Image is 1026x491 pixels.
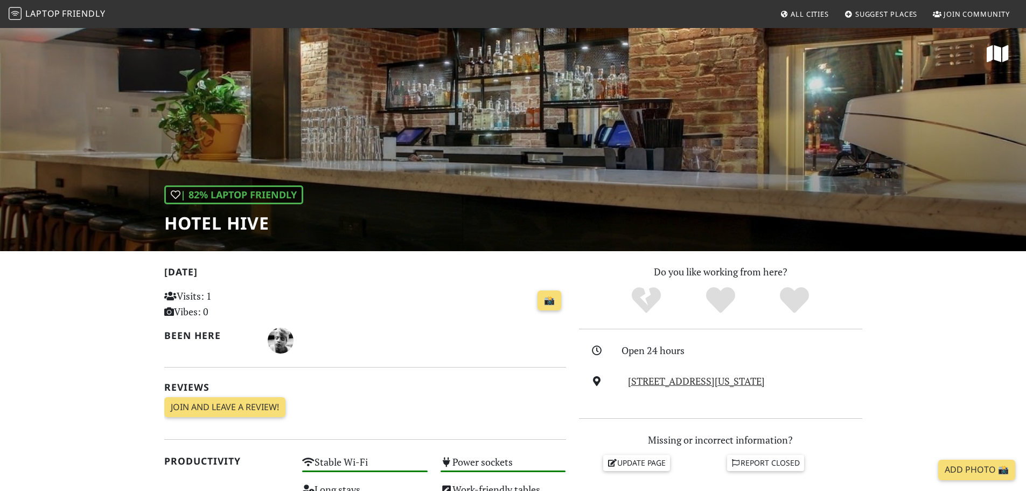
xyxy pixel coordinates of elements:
[579,432,862,448] p: Missing or incorrect information?
[164,266,566,282] h2: [DATE]
[164,330,255,341] h2: Been here
[296,453,434,481] div: Stable Wi-Fi
[628,375,765,388] a: [STREET_ADDRESS][US_STATE]
[164,213,303,233] h1: Hotel Hive
[268,333,294,346] span: Natalija Lazovic
[840,4,922,24] a: Suggest Places
[538,291,561,311] a: 📸
[434,453,573,481] div: Power sockets
[683,286,758,315] div: Yes
[603,455,670,471] a: Update page
[268,328,294,354] img: 867-natalija.jpg
[791,9,829,19] span: All Cities
[9,7,22,20] img: LaptopFriendly
[757,286,832,315] div: Definitely!
[944,9,1010,19] span: Join Community
[62,8,105,19] span: Friendly
[579,264,862,280] p: Do you like working from here?
[622,343,868,358] div: Open 24 hours
[929,4,1014,24] a: Join Community
[25,8,60,19] span: Laptop
[609,286,683,315] div: No
[164,288,290,320] p: Visits: 1 Vibes: 0
[164,185,303,204] div: | 82% Laptop Friendly
[855,9,918,19] span: Suggest Places
[164,397,285,418] a: Join and leave a review!
[938,460,1015,480] a: Add Photo 📸
[727,455,805,471] a: Report closed
[9,5,106,24] a: LaptopFriendly LaptopFriendly
[776,4,833,24] a: All Cities
[164,382,566,393] h2: Reviews
[164,455,290,467] h2: Productivity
